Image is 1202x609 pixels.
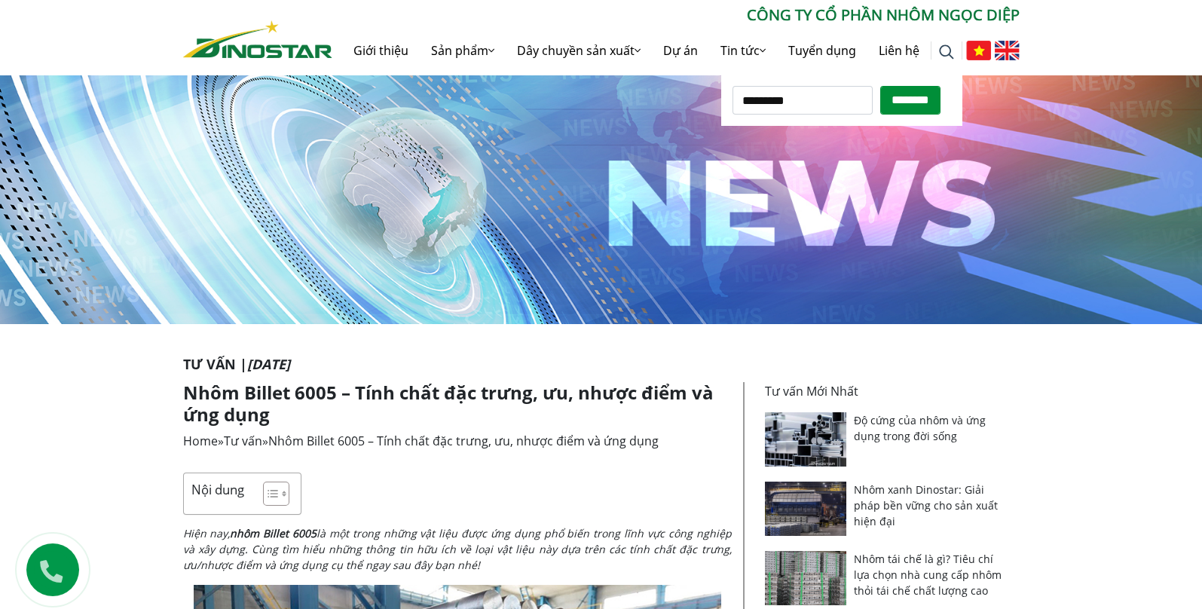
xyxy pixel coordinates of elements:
[183,20,332,58] img: Nhôm Dinostar
[268,433,659,449] span: Nhôm Billet 6005 – Tính chất đặc trưng, ưu, nhược điểm và ứng dụng
[183,526,732,572] span: là một trong những vật liệu được ứng dụng phổ biến trong lĩnh vực công nghiệp và xây dựng. Cùng t...
[342,26,420,75] a: Giới thiệu
[332,4,1020,26] p: CÔNG TY CỔ PHẦN NHÔM NGỌC DIỆP
[765,551,847,605] img: Nhôm tái chế là gì? Tiêu chí lựa chọn nhà cung cấp nhôm thỏi tái chế chất lượng cao
[709,26,777,75] a: Tin tức
[191,481,244,498] p: Nội dung
[765,382,1011,400] p: Tư vấn Mới Nhất
[183,433,218,449] a: Home
[854,552,1002,598] a: Nhôm tái chế là gì? Tiêu chí lựa chọn nhà cung cấp nhôm thỏi tái chế chất lượng cao
[506,26,652,75] a: Dây chuyền sản xuất
[777,26,867,75] a: Tuyển dụng
[765,412,847,467] img: Độ cứng của nhôm và ứng dụng trong đời sống
[252,481,286,506] a: Toggle Table of Content
[765,482,847,536] img: Nhôm xanh Dinostar: Giải pháp bền vững cho sản xuất hiện đại
[867,26,931,75] a: Liên hệ
[995,41,1020,60] img: English
[183,382,732,426] h1: Nhôm Billet 6005 – Tính chất đặc trưng, ưu, nhược điểm và ứng dụng
[183,354,1020,375] p: Tư vấn |
[854,413,986,443] a: Độ cứng của nhôm và ứng dụng trong đời sống
[183,433,659,449] span: » »
[420,26,506,75] a: Sản phẩm
[966,41,991,60] img: Tiếng Việt
[224,433,262,449] a: Tư vấn
[652,26,709,75] a: Dự án
[854,482,998,528] a: Nhôm xanh Dinostar: Giải pháp bền vững cho sản xuất hiện đại
[230,526,317,540] a: nhôm Billet 6005
[183,526,231,540] span: Hiện nay,
[247,355,290,373] i: [DATE]
[939,44,954,60] img: search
